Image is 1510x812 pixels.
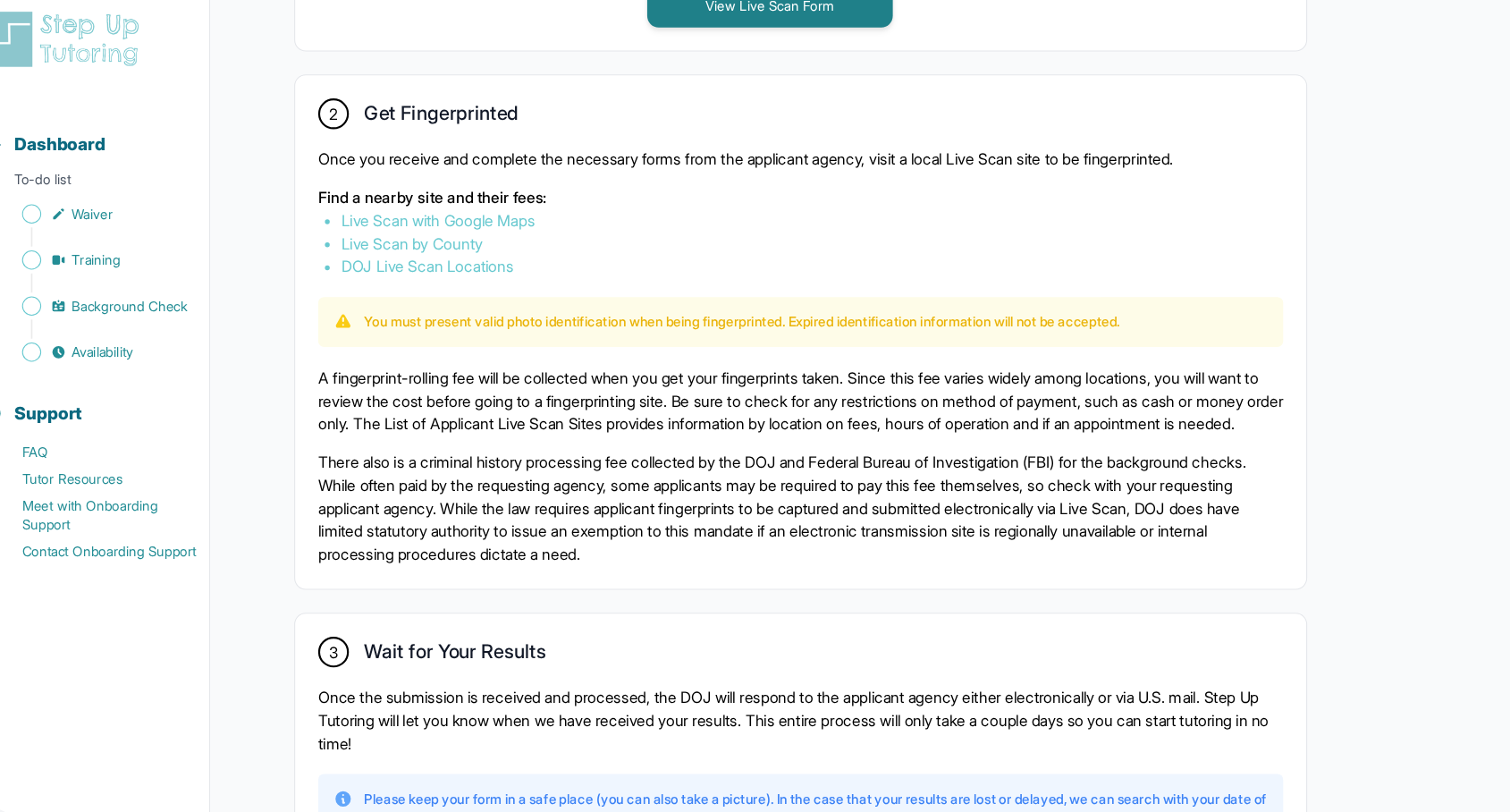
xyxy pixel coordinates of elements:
a: Meet with Onboarding Support [14,469,228,512]
span: Dashboard [46,132,131,157]
p: Once the submission is received and processed, the DOJ will respond to the applicant agency eithe... [330,649,1229,714]
button: [EMAIL_ADDRESS][DOMAIN_NAME] [14,764,214,796]
p: [EMAIL_ADDRESS][DOMAIN_NAME] [54,765,214,794]
a: Waiver [14,197,228,222]
span: Background Check [100,286,207,304]
p: A fingerprint-rolling fee will be collected when you get your fingerprints taken. Since this fee ... [330,351,1229,416]
p: Find a nearby site and their fees: [330,183,1229,205]
a: FAQ [14,419,228,444]
span: Availability [100,329,157,347]
h2: Get Fingerprinted [373,105,517,133]
span: Support [46,383,110,408]
a: Background Check [14,283,228,308]
p: You must present valid photo identification when being fingerprinted. Expired identification info... [373,301,1077,319]
a: Training [14,240,228,265]
button: Support [7,354,221,415]
a: Availability [14,326,228,351]
p: To-do list [7,168,221,193]
button: Dashboard [7,104,221,165]
a: Contact Onboarding Support [14,512,228,537]
a: View Live Scan Form [637,6,865,24]
a: Dashboard [14,132,131,157]
a: Live Scan by County [351,228,483,246]
span: Waiver [100,200,138,218]
span: 3 [340,607,349,629]
a: DOJ Live Scan Locations [351,250,512,267]
span: Training [100,243,146,261]
p: Once you receive and complete the necessary forms from the applicant agency, visit a local Live S... [330,148,1229,169]
span: 2 [340,106,348,127]
a: Live Scan with Google Maps [351,207,532,224]
p: There also is a criminal history processing fee collected by the DOJ and Federal Bureau of Invest... [330,430,1229,537]
img: logo [14,18,173,75]
h2: Wait for Your Results [373,606,542,635]
p: Please keep your form in a safe place (you can also take a picture). In the case that your result... [373,746,1215,782]
a: Tutor Resources [14,444,228,469]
